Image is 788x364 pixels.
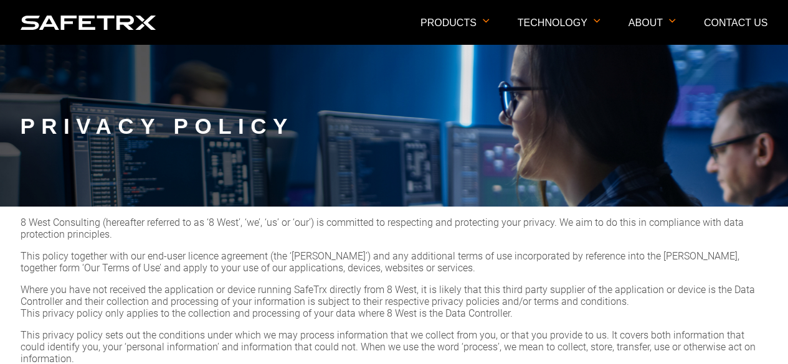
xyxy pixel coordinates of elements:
[420,17,490,44] p: Products
[21,113,768,138] h1: Privacy Policy
[704,17,768,28] a: Contact Us
[629,17,676,44] p: About
[518,17,600,44] p: Technology
[21,250,768,274] p: This policy together with our end-user licence agreement (the ‘[PERSON_NAME]’) and any additional...
[21,217,768,240] p: 8 West Consulting (hereafter referred to as ‘8 West’, ‘we’, ‘us’ or ‘our’) is committed to respec...
[21,284,768,319] p: Where you have not received the application or device running SafeTrx directly from 8 West, it is...
[21,16,156,30] img: Logo SafeTrx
